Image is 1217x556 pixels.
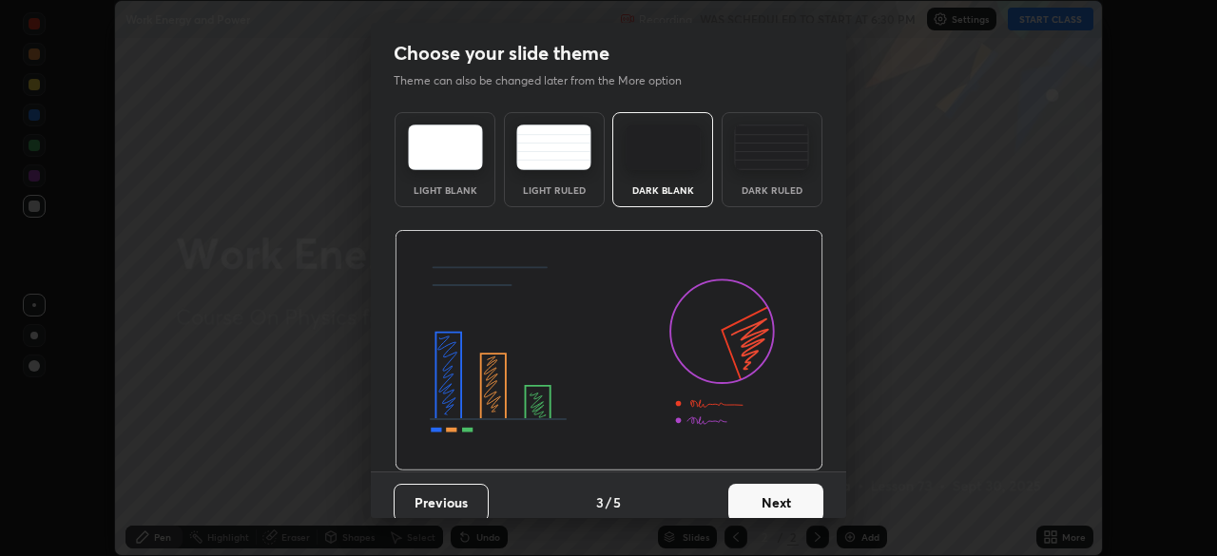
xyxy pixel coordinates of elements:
div: Dark Blank [625,185,701,195]
h4: 3 [596,492,604,512]
button: Next [728,484,823,522]
h2: Choose your slide theme [394,41,609,66]
img: darkThemeBanner.d06ce4a2.svg [395,230,823,471]
button: Previous [394,484,489,522]
p: Theme can also be changed later from the More option [394,72,702,89]
img: lightTheme.e5ed3b09.svg [408,125,483,170]
div: Dark Ruled [734,185,810,195]
div: Light Ruled [516,185,592,195]
h4: 5 [613,492,621,512]
div: Light Blank [407,185,483,195]
img: lightRuledTheme.5fabf969.svg [516,125,591,170]
img: darkRuledTheme.de295e13.svg [734,125,809,170]
h4: / [606,492,611,512]
img: darkTheme.f0cc69e5.svg [626,125,701,170]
